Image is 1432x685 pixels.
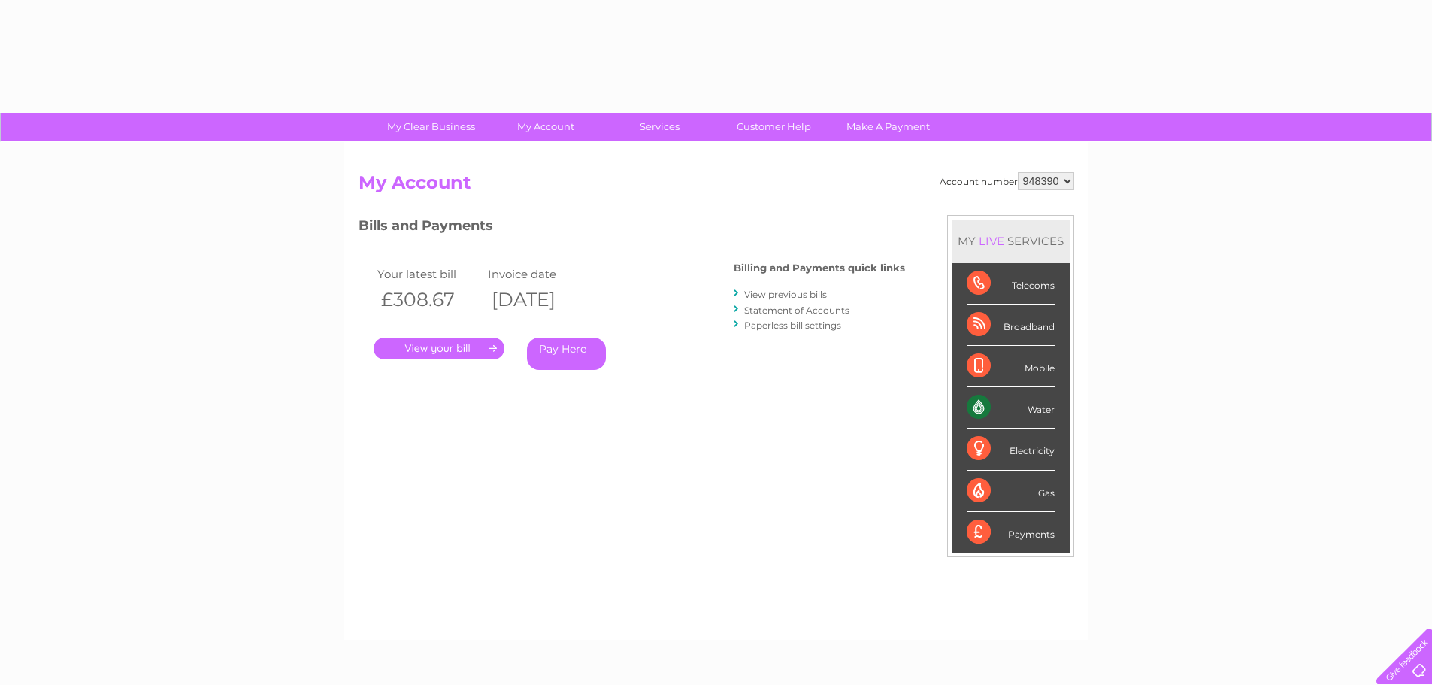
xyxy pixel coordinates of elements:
div: Telecoms [967,263,1055,305]
div: Account number [940,172,1074,190]
div: Broadband [967,305,1055,346]
div: Payments [967,512,1055,553]
div: Electricity [967,429,1055,470]
a: Services [598,113,722,141]
a: Customer Help [712,113,836,141]
a: Paperless bill settings [744,320,841,331]
div: Water [967,387,1055,429]
a: Pay Here [527,338,606,370]
h4: Billing and Payments quick links [734,262,905,274]
a: Make A Payment [826,113,950,141]
div: MY SERVICES [952,220,1070,262]
a: View previous bills [744,289,827,300]
div: Mobile [967,346,1055,387]
a: My Account [483,113,607,141]
th: [DATE] [484,284,595,315]
a: My Clear Business [369,113,493,141]
div: Gas [967,471,1055,512]
h2: My Account [359,172,1074,201]
div: LIVE [976,234,1007,248]
td: Invoice date [484,264,595,284]
a: Statement of Accounts [744,305,849,316]
td: Your latest bill [374,264,485,284]
h3: Bills and Payments [359,215,905,241]
a: . [374,338,504,359]
th: £308.67 [374,284,485,315]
